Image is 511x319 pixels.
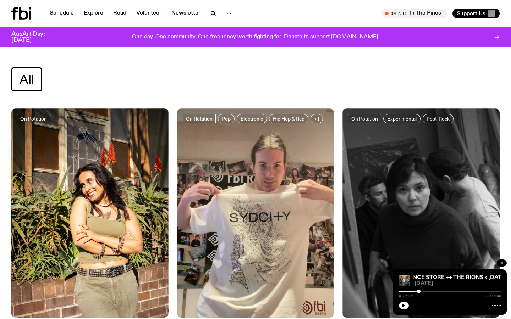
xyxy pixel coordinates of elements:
[383,114,421,123] a: Experimental
[177,108,334,318] img: Jim in the fbi studio, showing off their white SYDCITY t-shirt.
[132,34,379,40] p: One day. One community. One frequency worth fighting for. Donate to support [DOMAIN_NAME].
[17,114,50,123] a: On Rotation
[348,114,381,123] a: On Rotation
[486,294,501,298] span: 3:00:00
[381,9,447,18] button: On AirIn The Pines
[311,114,323,123] button: +1
[351,116,378,121] span: On Rotation
[222,116,231,121] span: Pop
[11,31,57,43] h3: AusArt Day: [DATE]
[132,9,166,18] a: Volunteer
[452,9,500,18] button: Support Us
[11,108,169,318] img: Tanya is standing in front of plants and a brick fence on a sunny day. She is looking to the left...
[314,116,319,121] span: +1
[79,9,108,18] a: Explore
[423,114,454,123] a: Post-Rock
[273,116,304,121] span: Hip Hop & Rap
[167,9,205,18] a: Newsletter
[387,116,417,121] span: Experimental
[20,73,34,86] span: All
[237,114,267,123] a: Electronic
[399,294,414,298] span: 0:35:04
[241,116,263,121] span: Electronic
[457,10,485,17] span: Support Us
[414,281,501,286] span: [DATE]
[427,116,450,121] span: Post-Rock
[186,116,213,121] span: On Rotation
[109,9,131,18] a: Read
[20,116,47,121] span: On Rotation
[45,9,78,18] a: Schedule
[342,108,500,318] img: A black and white image of moin on stairs, looking up at the camera.
[183,114,216,123] a: On Rotation
[218,114,235,123] a: Pop
[269,114,308,123] a: Hip Hop & Rap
